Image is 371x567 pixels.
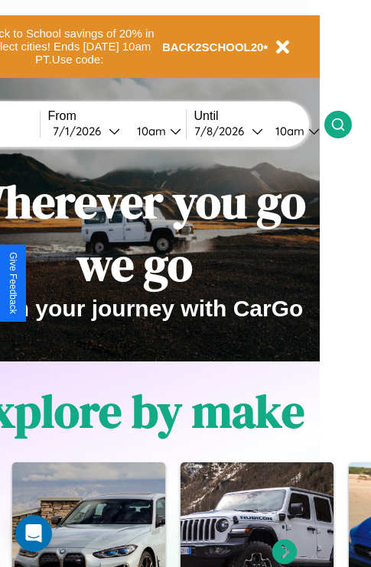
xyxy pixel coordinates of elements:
b: BACK2SCHOOL20 [162,40,264,53]
div: 7 / 1 / 2026 [53,124,109,138]
div: 10am [129,124,170,138]
div: 10am [268,124,308,138]
div: 7 / 8 / 2026 [194,124,252,138]
button: 10am [125,123,186,139]
button: 7/1/2026 [48,123,125,139]
div: Open Intercom Messenger [15,515,52,552]
div: Give Feedback [8,252,18,314]
label: Until [194,109,324,123]
button: 10am [263,123,324,139]
label: From [48,109,186,123]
